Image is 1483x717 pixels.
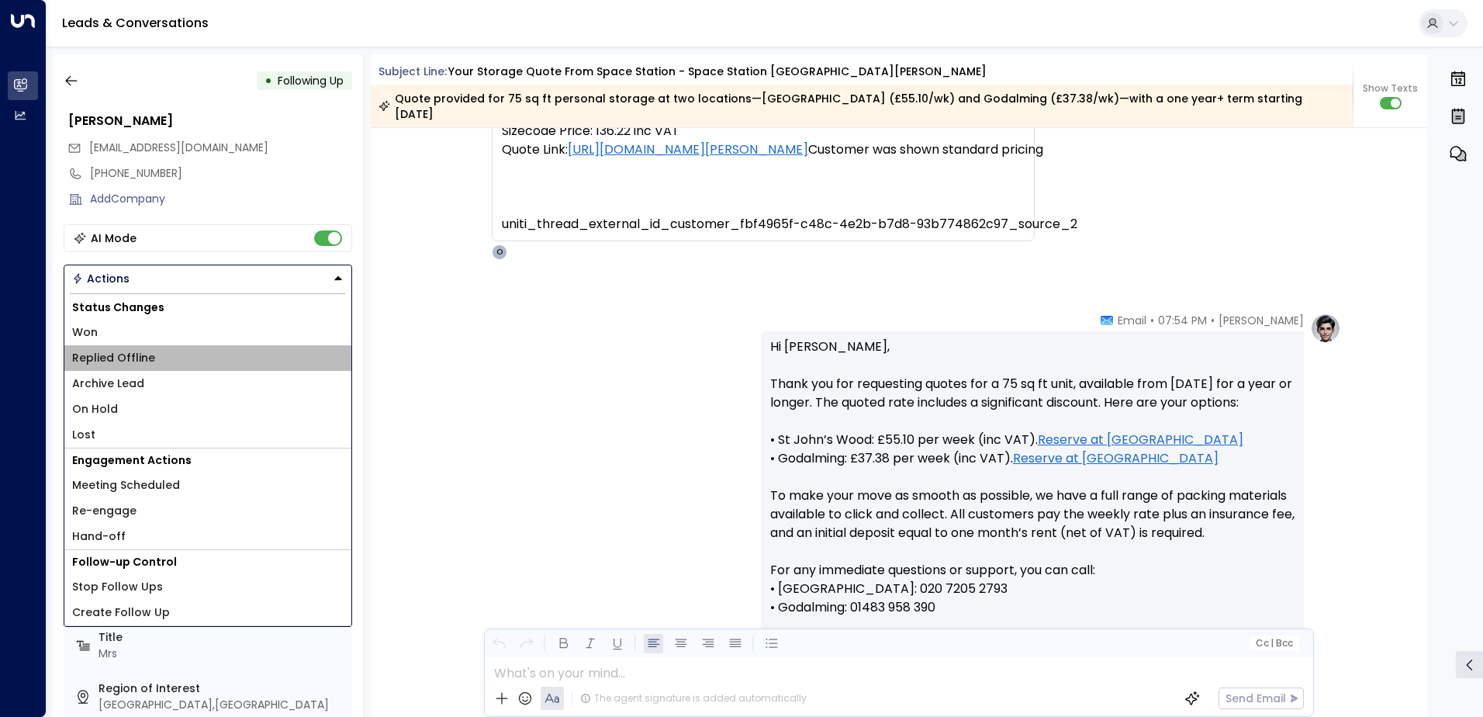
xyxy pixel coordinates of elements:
span: Cc Bcc [1255,638,1292,649]
div: Button group with a nested menu [64,265,352,293]
span: [EMAIL_ADDRESS][DOMAIN_NAME] [89,140,268,155]
a: Reserve at [GEOGRAPHIC_DATA] [1013,449,1219,468]
span: Replied Offline [72,350,155,366]
span: Meeting Scheduled [72,477,180,494]
span: Stop Follow Ups [72,579,163,595]
div: [PHONE_NUMBER] [90,165,352,182]
span: • [1211,313,1215,328]
button: Cc|Bcc [1249,636,1298,651]
span: On Hold [72,401,118,417]
label: Region of Interest [99,681,346,697]
h1: Follow-up Control [64,550,351,574]
div: The agent signature is added automatically [580,691,807,705]
label: Title [99,629,346,646]
div: Actions [72,272,130,286]
button: Actions [64,265,352,293]
div: [PERSON_NAME] [68,112,352,130]
span: Hand-off [72,528,126,545]
a: [URL][DOMAIN_NAME][PERSON_NAME] [568,140,808,159]
span: Re-engage [72,503,137,519]
span: Subject Line: [379,64,447,79]
h1: Engagement Actions [64,449,351,473]
div: AI Mode [91,230,137,246]
button: Undo [489,634,509,653]
span: 07:54 PM [1158,313,1207,328]
div: O [492,244,507,260]
div: Mrs [99,646,346,662]
img: profile-logo.png [1310,313,1341,344]
div: Quote provided for 75 sq ft personal storage at two locations—[GEOGRAPHIC_DATA] (£55.10/wk) and G... [379,91,1344,122]
span: Show Texts [1363,81,1418,95]
button: Redo [517,634,536,653]
a: Leads & Conversations [62,14,209,32]
div: Your storage quote from Space Station - Space Station [GEOGRAPHIC_DATA][PERSON_NAME] [448,64,987,80]
span: Won [72,324,98,341]
h1: Status Changes [64,296,351,320]
div: [GEOGRAPHIC_DATA],[GEOGRAPHIC_DATA] [99,697,346,713]
span: Email [1118,313,1146,328]
div: • [264,67,272,95]
span: Create Follow Up [72,604,170,621]
div: AddCompany [90,191,352,207]
span: | [1270,638,1274,649]
a: Reserve at [GEOGRAPHIC_DATA] [1038,431,1243,449]
span: timonyhammersley@gmail.com [89,140,268,156]
span: Lost [72,427,95,443]
span: Following Up [278,73,344,88]
span: Archive Lead [72,376,144,392]
span: • [1150,313,1154,328]
span: [PERSON_NAME] [1219,313,1304,328]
